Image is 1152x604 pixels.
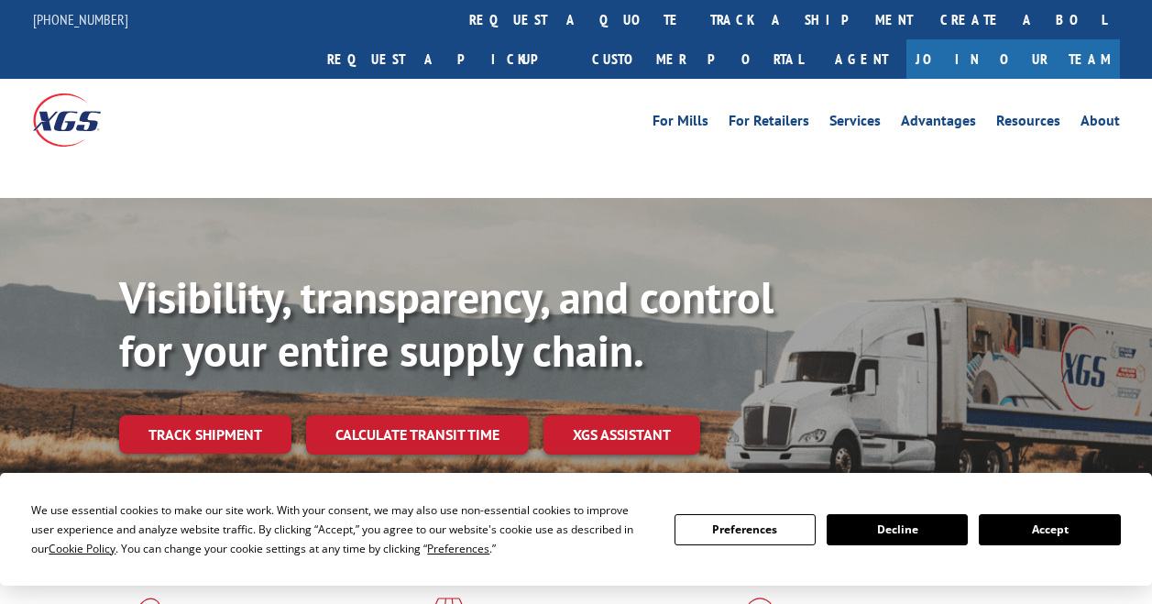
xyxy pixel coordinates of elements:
[829,114,881,134] a: Services
[653,114,708,134] a: For Mills
[901,114,976,134] a: Advantages
[33,10,128,28] a: [PHONE_NUMBER]
[31,500,652,558] div: We use essential cookies to make our site work. With your consent, we may also use non-essential ...
[906,39,1120,79] a: Join Our Team
[578,39,817,79] a: Customer Portal
[313,39,578,79] a: Request a pickup
[543,415,700,455] a: XGS ASSISTANT
[119,415,291,454] a: Track shipment
[827,514,968,545] button: Decline
[979,514,1120,545] button: Accept
[675,514,816,545] button: Preferences
[306,415,529,455] a: Calculate transit time
[49,541,115,556] span: Cookie Policy
[119,269,773,379] b: Visibility, transparency, and control for your entire supply chain.
[1081,114,1120,134] a: About
[427,541,489,556] span: Preferences
[996,114,1060,134] a: Resources
[729,114,809,134] a: For Retailers
[817,39,906,79] a: Agent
